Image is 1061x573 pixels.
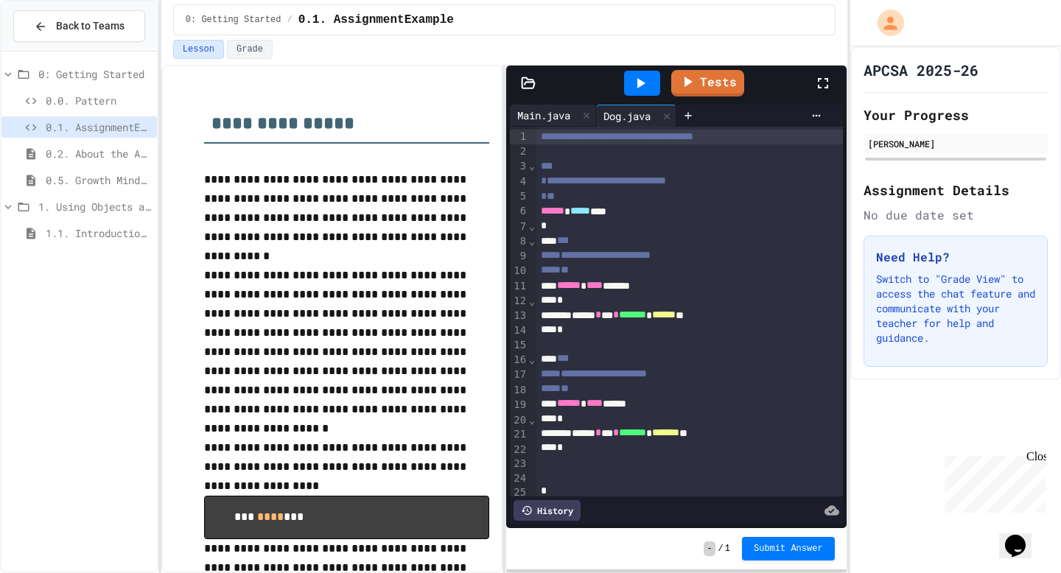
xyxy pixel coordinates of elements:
[46,172,151,188] span: 0.5. Growth Mindset
[596,108,658,124] div: Dog.java
[56,18,125,34] span: Back to Teams
[510,309,528,323] div: 13
[528,220,536,232] span: Fold line
[528,414,536,426] span: Fold line
[510,219,528,234] div: 7
[528,160,536,172] span: Fold line
[864,180,1048,200] h2: Assignment Details
[46,119,151,135] span: 0.1. AssignmentExample
[510,323,528,338] div: 14
[173,40,224,59] button: Lesson
[510,249,528,264] div: 9
[46,225,151,241] span: 1.1. Introduction to Algorithms, Programming, and Compilers
[510,368,528,382] div: 17
[510,398,528,412] div: 19
[510,457,528,471] div: 23
[287,14,292,26] span: /
[514,500,581,521] div: History
[742,537,835,560] button: Submit Answer
[718,543,724,555] span: /
[510,471,528,486] div: 24
[864,206,1048,224] div: No due date set
[510,485,528,500] div: 25
[510,175,528,189] div: 4
[510,294,528,309] div: 12
[510,353,528,368] div: 16
[46,93,151,108] span: 0.0. Pattern
[510,383,528,398] div: 18
[510,204,528,219] div: 6
[510,264,528,278] div: 10
[38,199,151,214] span: 1. Using Objects and Methods
[528,235,536,247] span: Fold line
[510,338,528,353] div: 15
[876,248,1035,266] h3: Need Help?
[868,137,1043,150] div: [PERSON_NAME]
[510,159,528,174] div: 3
[754,543,823,555] span: Submit Answer
[671,70,744,96] a: Tests
[510,427,528,442] div: 21
[528,295,536,307] span: Fold line
[6,6,102,94] div: Chat with us now!Close
[876,272,1035,345] p: Switch to "Grade View" to access the chat feature and communicate with your teacher for help and ...
[46,146,151,161] span: 0.2. About the AP CSA Exam
[528,354,536,365] span: Fold line
[999,514,1046,558] iframe: chat widget
[38,66,151,82] span: 0: Getting Started
[510,108,578,123] div: Main.java
[864,105,1048,125] h2: Your Progress
[510,189,528,204] div: 5
[596,105,676,127] div: Dog.java
[13,10,145,42] button: Back to Teams
[510,105,596,127] div: Main.java
[704,541,715,556] span: -
[298,11,454,29] span: 0.1. AssignmentExample
[725,543,730,555] span: 1
[862,6,908,40] div: My Account
[510,234,528,249] div: 8
[939,450,1046,513] iframe: chat widget
[510,279,528,294] div: 11
[510,130,528,144] div: 1
[186,14,281,26] span: 0: Getting Started
[510,443,528,457] div: 22
[510,413,528,428] div: 20
[227,40,273,59] button: Grade
[510,144,528,159] div: 2
[864,60,978,80] h1: APCSA 2025-26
